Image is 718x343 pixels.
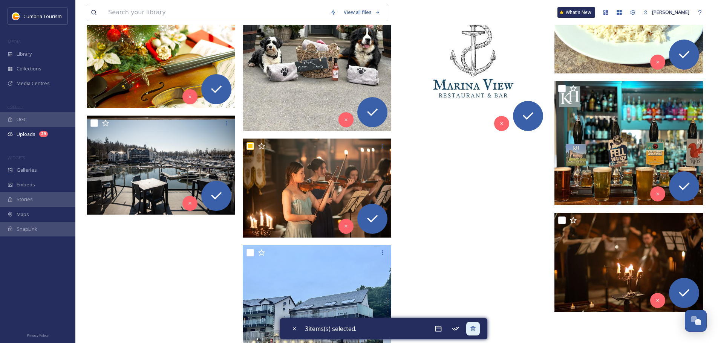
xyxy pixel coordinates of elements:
[305,324,356,333] span: 3 items(s) selected.
[17,181,35,188] span: Embeds
[340,5,384,20] a: View all files
[8,155,25,160] span: WIDGETS
[554,81,703,205] img: ext_1757674225.172243_kenni@kennijames.com-Untitled design - 2025-08-17T154609.278.png
[557,7,595,18] a: What's New
[17,166,37,174] span: Galleries
[17,50,32,58] span: Library
[685,310,707,332] button: Open Chat
[12,12,20,20] img: images.jpg
[17,65,41,72] span: Collections
[17,80,50,87] span: Media Centres
[640,5,693,20] a: [PERSON_NAME]
[17,211,29,218] span: Maps
[104,4,326,21] input: Search your library
[8,104,24,110] span: COLLECT
[8,39,21,44] span: MEDIA
[17,131,35,138] span: Uploads
[17,116,27,123] span: UGC
[27,330,49,339] a: Privacy Policy
[39,131,48,137] div: 29
[27,333,49,338] span: Privacy Policy
[243,139,391,238] img: ext_1757630507.416782_info@citymusicpromotions.co.uk-7YLZDV2I.jpeg
[652,9,689,15] span: [PERSON_NAME]
[554,213,703,312] img: ext_1757630507.429167_info@citymusicpromotions.co.uk-PiccSinf3.jpeg
[87,9,235,108] img: ext_1757630507.553508_info@citymusicpromotions.co.uk-Christmas2.jpg
[17,196,33,203] span: Stories
[87,116,235,215] img: ext_1757490603.910684_eat@marinaviewwindermere.co.uk-20250319-1259.jpg
[17,226,37,233] span: SnapLink
[23,13,62,20] span: Cumbria Tourism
